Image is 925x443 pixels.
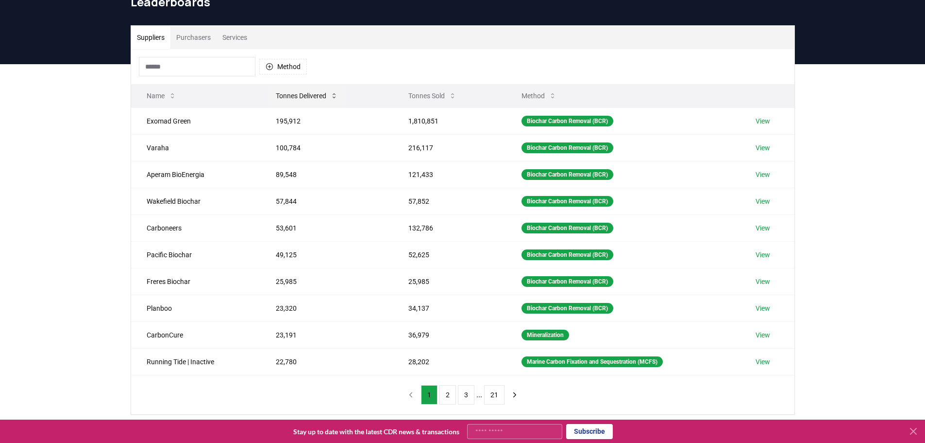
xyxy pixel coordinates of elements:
[131,134,260,161] td: Varaha
[756,277,770,286] a: View
[521,196,613,207] div: Biochar Carbon Removal (BCR)
[260,134,393,161] td: 100,784
[439,385,456,405] button: 2
[170,26,217,49] button: Purchasers
[259,59,307,74] button: Method
[393,214,505,241] td: 132,786
[756,303,770,313] a: View
[260,161,393,188] td: 89,548
[131,161,260,188] td: Aperam BioEnergia
[131,107,260,134] td: Exomad Green
[131,214,260,241] td: Carboneers
[260,348,393,375] td: 22,780
[393,268,505,295] td: 25,985
[393,134,505,161] td: 216,117
[521,142,613,153] div: Biochar Carbon Removal (BCR)
[260,268,393,295] td: 25,985
[756,223,770,233] a: View
[514,86,564,106] button: Method
[393,107,505,134] td: 1,810,851
[131,188,260,214] td: Wakefield Biochar
[521,276,613,287] div: Biochar Carbon Removal (BCR)
[268,86,346,106] button: Tonnes Delivered
[506,385,523,405] button: next page
[756,357,770,367] a: View
[756,250,770,260] a: View
[756,116,770,126] a: View
[217,26,253,49] button: Services
[393,321,505,348] td: 36,979
[521,223,613,233] div: Biochar Carbon Removal (BCR)
[458,385,474,405] button: 3
[393,161,505,188] td: 121,433
[139,86,184,106] button: Name
[131,348,260,375] td: Running Tide | Inactive
[484,385,505,405] button: 21
[131,241,260,268] td: Pacific Biochar
[756,143,770,153] a: View
[260,214,393,241] td: 53,601
[131,268,260,295] td: Freres Biochar
[521,356,663,367] div: Marine Carbon Fixation and Sequestration (MCFS)
[521,330,569,340] div: Mineralization
[521,169,613,180] div: Biochar Carbon Removal (BCR)
[393,295,505,321] td: 34,137
[260,241,393,268] td: 49,125
[131,26,170,49] button: Suppliers
[393,348,505,375] td: 28,202
[131,321,260,348] td: CarbonCure
[756,330,770,340] a: View
[260,321,393,348] td: 23,191
[393,188,505,214] td: 57,852
[260,188,393,214] td: 57,844
[401,86,464,106] button: Tonnes Sold
[521,249,613,260] div: Biochar Carbon Removal (BCR)
[393,241,505,268] td: 52,625
[756,196,770,206] a: View
[476,389,482,401] li: ...
[131,295,260,321] td: Planboo
[421,385,437,405] button: 1
[260,295,393,321] td: 23,320
[756,170,770,179] a: View
[260,107,393,134] td: 195,912
[521,116,613,126] div: Biochar Carbon Removal (BCR)
[521,303,613,314] div: Biochar Carbon Removal (BCR)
